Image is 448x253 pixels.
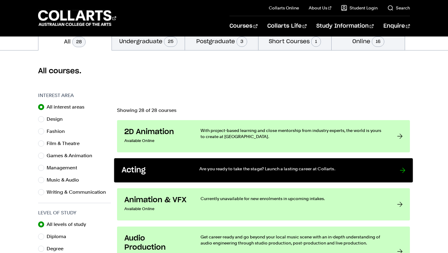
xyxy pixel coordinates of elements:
label: All interest areas [47,103,89,111]
a: 2D Animation Available Online With project-based learning and close mentorship from industry expe... [117,120,410,152]
label: Film & Theatre [47,139,84,148]
button: Undergraduate25 [112,32,185,50]
a: Student Login [341,5,378,11]
label: Music & Audio [47,176,84,184]
label: Games & Animation [47,151,97,160]
label: Design [47,115,68,123]
a: About Us [309,5,331,11]
h3: Interest Area [38,92,111,99]
h3: 2D Animation [124,127,188,137]
span: 3 [236,36,247,47]
a: Animation & VFX Available Online Currently unavailable for new enrolments in upcoming intakes. [117,188,410,220]
p: Are you ready to take the stage? Launch a lasting career at Collarts. [199,166,387,172]
a: Search [387,5,410,11]
button: Online16 [332,32,405,50]
p: Available Online [124,137,188,145]
label: Diploma [47,232,71,241]
a: Acting Are you ready to take the stage? Launch a lasting career at Collarts. [114,158,413,182]
p: With project-based learning and close mentorship from industry experts, the world is yours to cre... [201,127,385,140]
p: Available Online [124,205,188,213]
label: Management [47,164,82,172]
span: 1 [311,36,321,47]
div: Go to homepage [38,9,116,27]
h2: All courses. [38,66,410,76]
h3: Level of Study [38,209,111,217]
span: 28 [72,37,86,47]
h3: Acting [122,166,187,175]
a: Collarts Life [267,16,307,36]
span: 25 [164,36,177,47]
label: Degree [47,244,68,253]
p: Currently unavailable for new enrolments in upcoming intakes. [201,196,385,202]
p: Showing 28 of 28 courses [117,108,410,113]
a: Enquire [383,16,410,36]
h3: Animation & VFX [124,196,188,205]
label: Writing & Communication [47,188,111,196]
button: Postgraduate3 [185,32,258,50]
a: Courses [229,16,257,36]
button: All28 [38,32,112,50]
label: Fashion [47,127,70,136]
h3: Audio Production [124,234,188,252]
button: Short Courses1 [258,32,332,50]
a: Collarts Online [269,5,299,11]
span: 16 [372,36,384,47]
p: Get career-ready and go beyond your local music scene with an in-depth understanding of audio eng... [201,234,385,246]
label: All levels of study [47,220,91,229]
a: Study Information [316,16,374,36]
